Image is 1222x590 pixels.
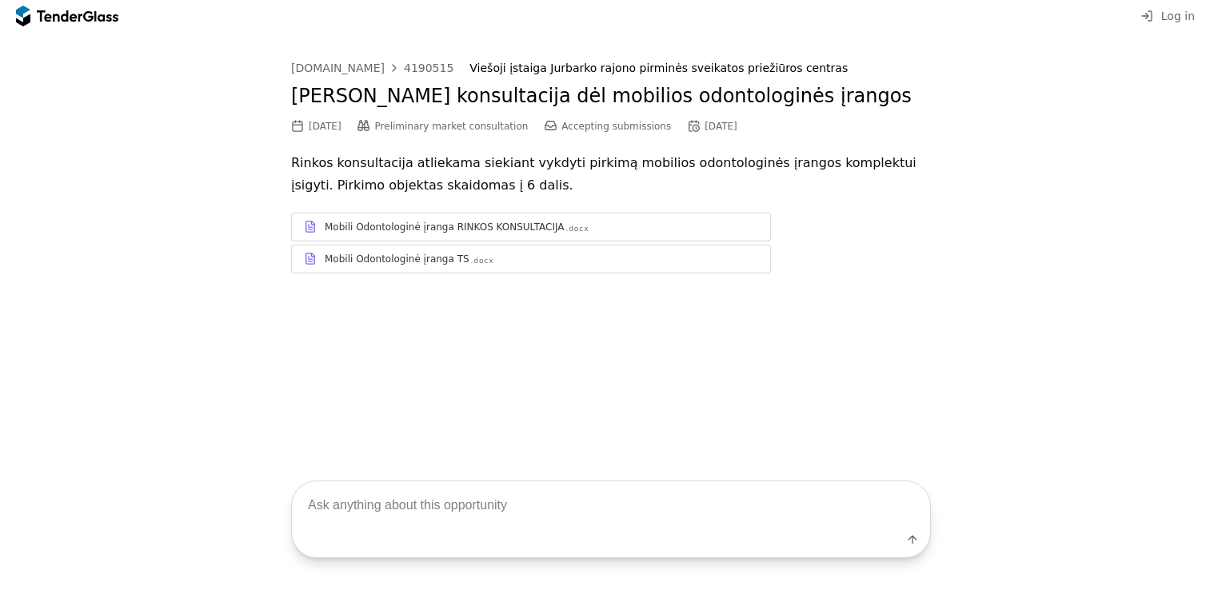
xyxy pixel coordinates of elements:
div: Mobili Odontologinė įranga RINKOS KONSULTACIJA [325,221,565,233]
div: 4190515 [404,62,453,74]
p: Rinkos konsultacija atliekama siekiant vykdyti pirkimą mobilios odontologinės įrangos komplektui ... [291,152,931,197]
div: .docx [471,256,494,266]
button: Log in [1136,6,1200,26]
div: Viešoji įstaiga Jurbarko rajono pirminės sveikatos priežiūros centras [469,62,914,75]
span: Log in [1161,10,1195,22]
div: Mobili Odontologinė įranga TS [325,253,469,265]
a: Mobili Odontologinė įranga RINKOS KONSULTACIJA.docx [291,213,771,241]
a: Mobili Odontologinė įranga TS.docx [291,245,771,273]
div: [DOMAIN_NAME] [291,62,385,74]
div: .docx [566,224,589,234]
span: Preliminary market consultation [375,121,529,132]
div: [DATE] [309,121,341,132]
h2: [PERSON_NAME] konsultacija dėl mobilios odontologinės įrangos [291,83,931,110]
span: Accepting submissions [561,121,671,132]
div: [DATE] [705,121,737,132]
a: [DOMAIN_NAME]4190515 [291,62,453,74]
